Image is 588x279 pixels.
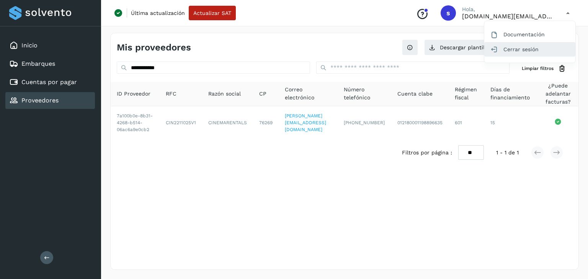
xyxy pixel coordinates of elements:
[484,27,575,42] div: Documentación
[5,55,95,72] div: Embarques
[21,42,38,49] a: Inicio
[21,60,55,67] a: Embarques
[5,92,95,109] div: Proveedores
[484,42,575,57] div: Cerrar sesión
[21,78,77,86] a: Cuentas por pagar
[5,74,95,91] div: Cuentas por pagar
[21,97,59,104] a: Proveedores
[5,37,95,54] div: Inicio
